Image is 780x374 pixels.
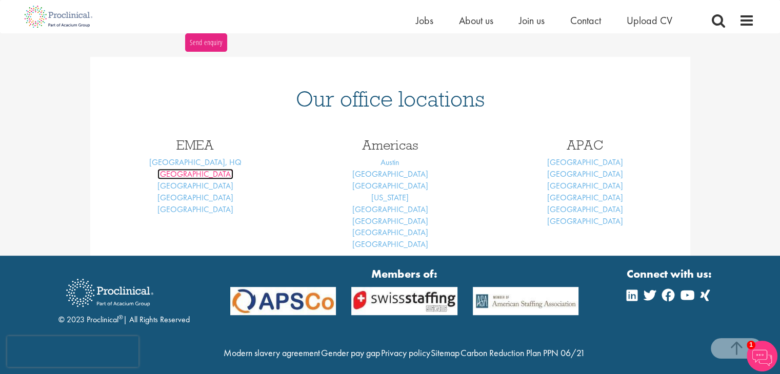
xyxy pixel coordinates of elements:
a: [GEOGRAPHIC_DATA] [547,204,623,215]
a: [GEOGRAPHIC_DATA] [547,192,623,203]
img: APSCo [223,287,344,315]
a: About us [459,14,493,27]
a: Sitemap [431,347,459,359]
a: Jobs [416,14,433,27]
a: [GEOGRAPHIC_DATA] [352,204,428,215]
h3: EMEA [106,138,285,152]
h1: Our office locations [106,88,675,110]
a: [US_STATE] [371,192,409,203]
div: © 2023 Proclinical | All Rights Reserved [58,271,190,326]
sup: ® [118,313,123,321]
h3: Americas [301,138,480,152]
a: [GEOGRAPHIC_DATA] [157,192,233,203]
img: Chatbot [747,341,777,371]
a: [GEOGRAPHIC_DATA] [157,169,233,179]
span: 1 [747,341,755,349]
strong: Members of: [230,266,579,282]
a: [GEOGRAPHIC_DATA] [352,239,428,250]
a: [GEOGRAPHIC_DATA] [157,204,233,215]
a: Contact [570,14,601,27]
a: Austin [381,157,399,168]
a: [GEOGRAPHIC_DATA] [547,169,623,179]
a: [GEOGRAPHIC_DATA], HQ [149,157,242,168]
a: [GEOGRAPHIC_DATA] [157,180,233,191]
strong: Connect with us: [627,266,714,282]
a: [GEOGRAPHIC_DATA] [352,169,428,179]
a: Carbon Reduction Plan PPN 06/21 [461,347,585,359]
a: Privacy policy [381,347,430,359]
a: [GEOGRAPHIC_DATA] [352,227,428,238]
a: Join us [519,14,545,27]
img: Proclinical Recruitment [58,272,161,314]
a: [GEOGRAPHIC_DATA] [547,157,623,168]
h3: APAC [495,138,675,152]
span: Send enquiry [189,37,223,48]
a: Upload CV [627,14,672,27]
a: Gender pay gap [321,347,380,359]
a: [GEOGRAPHIC_DATA] [547,216,623,226]
img: APSCo [344,287,465,315]
iframe: reCAPTCHA [7,336,138,367]
button: Send enquiry [185,33,227,52]
a: Modern slavery agreement [224,347,320,359]
img: APSCo [465,287,587,315]
a: [GEOGRAPHIC_DATA] [352,216,428,226]
a: [GEOGRAPHIC_DATA] [547,180,623,191]
a: [GEOGRAPHIC_DATA] [352,180,428,191]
